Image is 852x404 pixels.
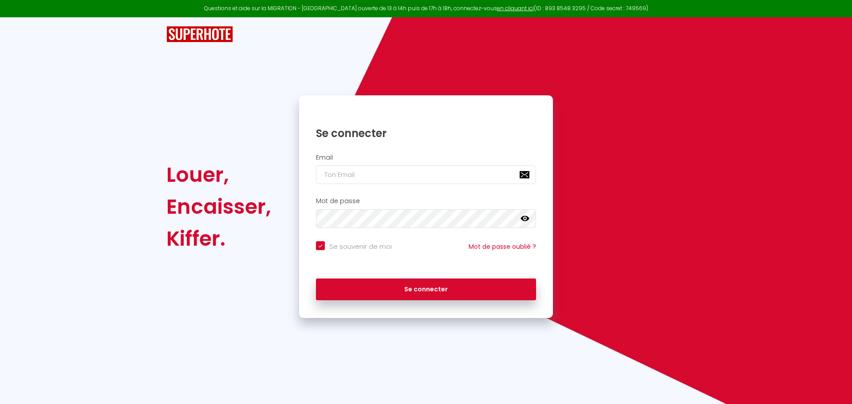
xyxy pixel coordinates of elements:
h1: Se connecter [316,126,536,140]
a: Mot de passe oublié ? [469,242,536,251]
h2: Mot de passe [316,197,536,205]
div: Kiffer. [166,223,271,255]
a: en cliquant ici [497,4,534,12]
div: Encaisser, [166,191,271,223]
h2: Email [316,154,536,161]
input: Ton Email [316,165,536,184]
img: SuperHote logo [166,26,233,43]
button: Se connecter [316,278,536,301]
div: Louer, [166,159,271,191]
